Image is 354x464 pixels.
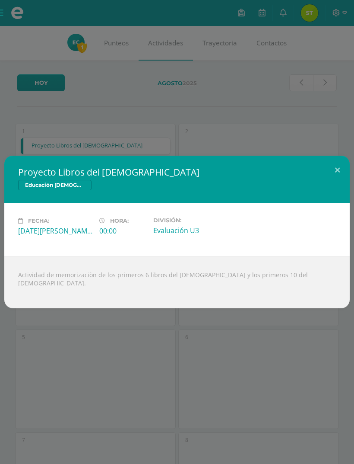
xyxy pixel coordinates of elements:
[99,226,146,236] div: 00:00
[110,218,129,224] span: Hora:
[28,218,49,224] span: Fecha:
[153,226,228,235] div: Evaluación U3
[18,166,336,178] h2: Proyecto Libros del [DEMOGRAPHIC_DATA]
[18,180,92,190] span: Educación [DEMOGRAPHIC_DATA] Pri 2
[18,226,92,236] div: [DATE][PERSON_NAME]
[4,256,350,308] div: Actividad de memorizaciòn de los primeros 6 libros del [DEMOGRAPHIC_DATA] y los primeros 10 del [...
[153,217,228,224] label: División:
[325,156,350,185] button: Close (Esc)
